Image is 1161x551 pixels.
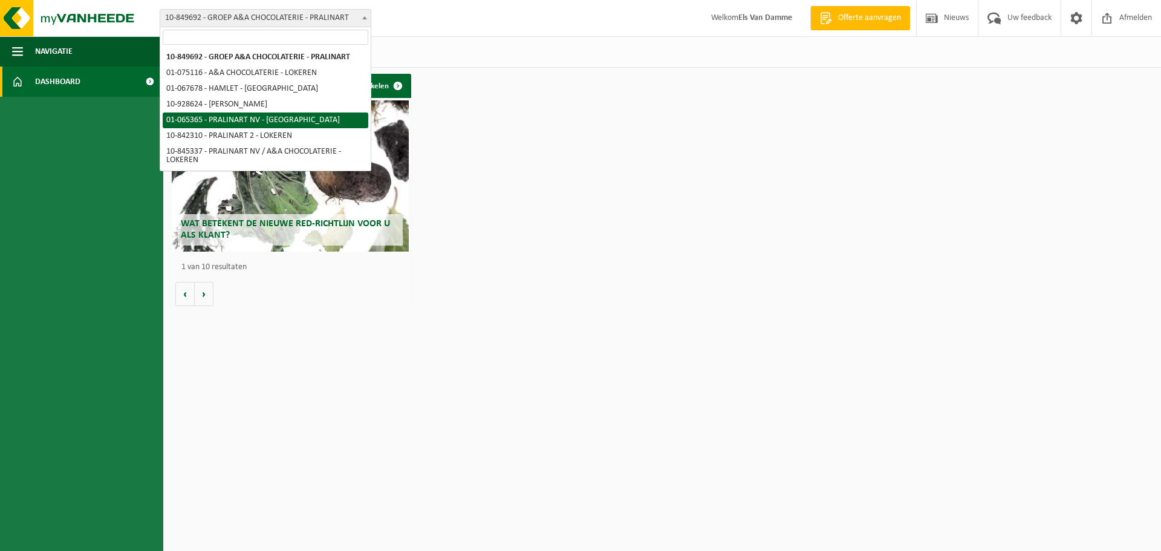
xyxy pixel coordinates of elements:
[181,263,405,272] p: 1 van 10 resultaten
[835,12,904,24] span: Offerte aanvragen
[163,112,368,128] li: 01-065365 - PRALINART NV - [GEOGRAPHIC_DATA]
[195,282,213,306] button: Volgende
[335,74,410,98] a: Alle artikelen
[35,67,80,97] span: Dashboard
[160,9,371,27] span: 10-849692 - GROEP A&A CHOCOLATERIE - PRALINART
[738,13,792,22] strong: Els Van Damme
[160,10,371,27] span: 10-849692 - GROEP A&A CHOCOLATERIE - PRALINART
[163,65,368,81] li: 01-075116 - A&A CHOCOLATERIE - LOKEREN
[163,50,368,65] li: 10-849692 - GROEP A&A CHOCOLATERIE - PRALINART
[172,100,409,252] a: Wat betekent de nieuwe RED-richtlijn voor u als klant?
[163,81,368,97] li: 01-067678 - HAMLET - [GEOGRAPHIC_DATA]
[163,144,368,168] li: 10-845337 - PRALINART NV / A&A CHOCOLATERIE - LOKEREN
[163,128,368,144] li: 10-842310 - PRALINART 2 - LOKEREN
[175,282,195,306] button: Vorige
[181,219,390,240] span: Wat betekent de nieuwe RED-richtlijn voor u als klant?
[810,6,910,30] a: Offerte aanvragen
[163,97,368,112] li: 10-928624 - [PERSON_NAME]
[35,36,73,67] span: Navigatie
